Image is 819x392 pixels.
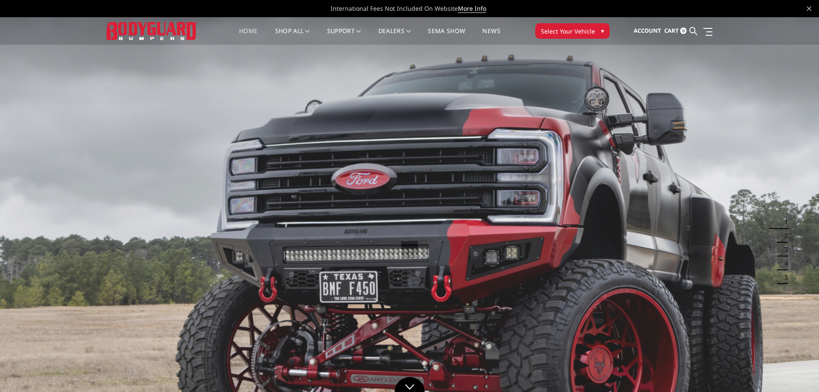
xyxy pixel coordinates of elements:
span: Cart [664,27,679,34]
button: 4 of 5 [779,256,788,270]
span: Select Your Vehicle [541,27,595,36]
span: 0 [680,28,687,34]
span: ▾ [601,26,604,35]
a: Cart 0 [664,19,687,43]
a: Account [634,19,661,43]
button: 1 of 5 [779,215,788,229]
button: 2 of 5 [779,229,788,243]
a: Home [239,28,258,45]
img: BODYGUARD BUMPERS [107,22,197,40]
button: 5 of 5 [779,270,788,284]
a: Support [327,28,361,45]
a: Dealers [378,28,411,45]
button: Select Your Vehicle [535,23,610,39]
button: 3 of 5 [779,243,788,256]
span: Account [634,27,661,34]
a: More Info [458,4,486,13]
a: SEMA Show [428,28,465,45]
a: shop all [275,28,310,45]
a: News [482,28,500,45]
a: Click to Down [395,377,425,392]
